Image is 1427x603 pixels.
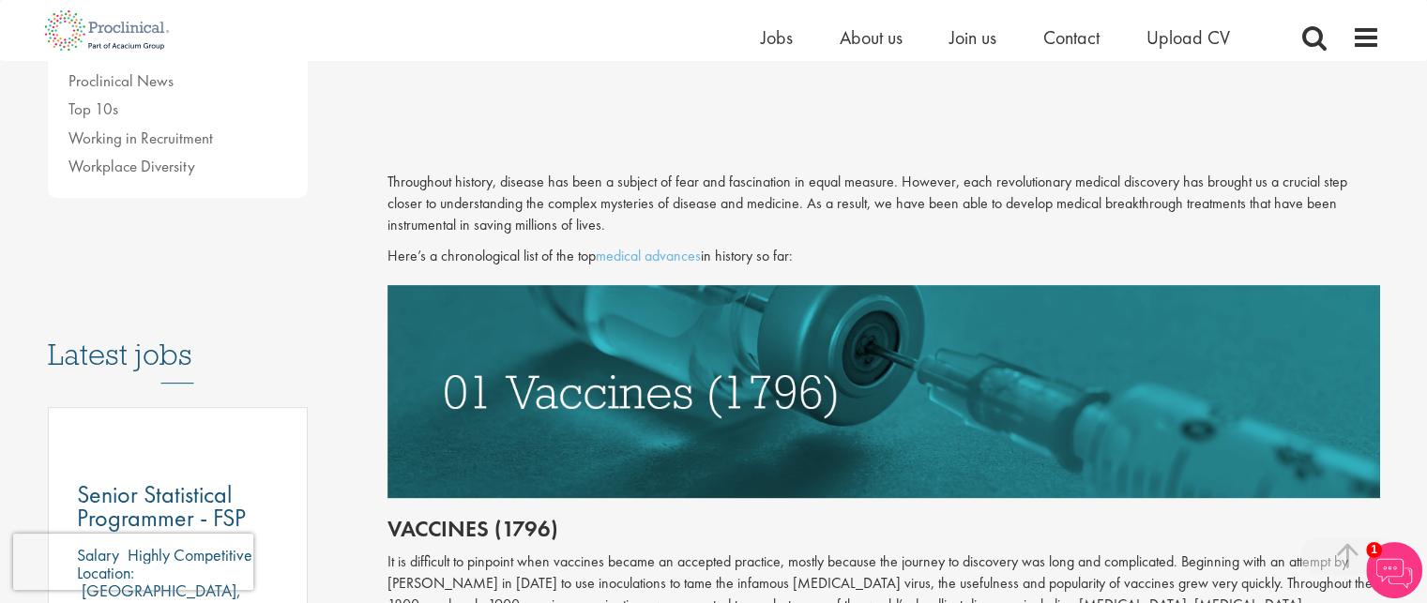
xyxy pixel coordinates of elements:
a: Contact [1043,25,1100,50]
a: Join us [949,25,996,50]
a: Jobs [761,25,793,50]
p: Throughout history, disease has been a subject of fear and fascination in equal measure. However,... [387,172,1380,236]
img: Chatbot [1366,542,1422,598]
a: medical advances [596,246,701,265]
a: Top 10s [68,98,118,119]
a: About us [840,25,903,50]
span: Senior Statistical Programmer - FSP [77,478,246,534]
a: Workplace Diversity [68,156,195,176]
h3: Latest jobs [48,292,309,384]
a: Upload CV [1146,25,1230,50]
img: vaccines [387,285,1380,498]
a: Proclinical News [68,70,174,91]
iframe: reCAPTCHA [13,534,253,590]
h2: Vaccines (1796) [387,517,1380,541]
p: Here’s a chronological list of the top in history so far: [387,246,1380,267]
span: 1 [1366,542,1382,558]
a: Working in Recruitment [68,128,213,148]
a: Senior Statistical Programmer - FSP [77,483,280,530]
